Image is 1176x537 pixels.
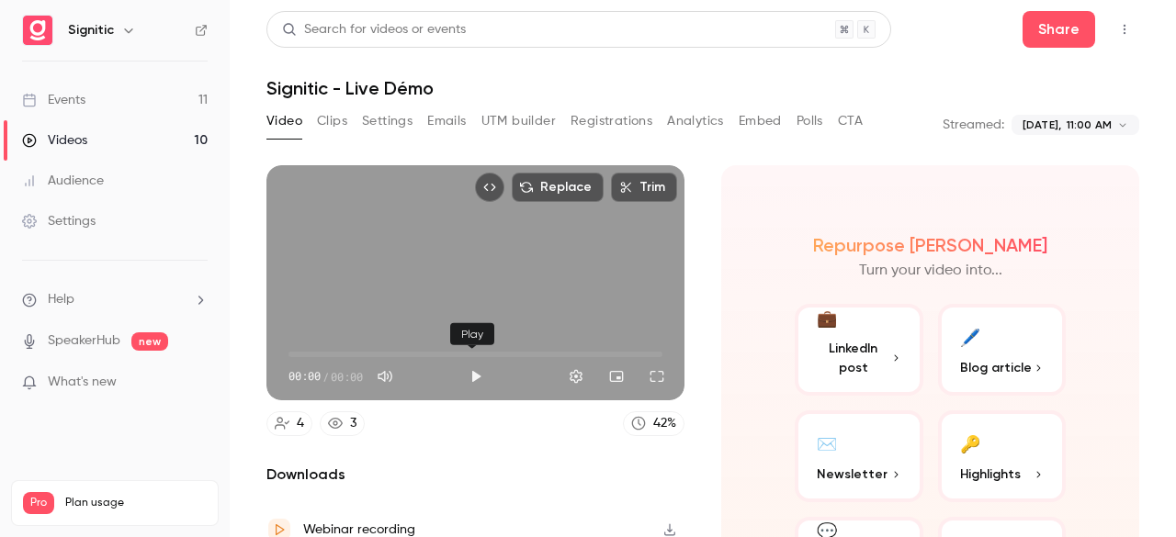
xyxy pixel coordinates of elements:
button: CTA [838,106,863,136]
div: Events [22,91,85,109]
span: Blog article [960,358,1032,377]
button: Top Bar Actions [1110,15,1139,44]
button: Embed video [475,173,504,202]
button: Settings [558,358,594,395]
button: Replace [512,173,604,202]
span: 11:00 AM [1067,117,1112,133]
span: new [131,332,168,351]
a: 3 [320,411,365,436]
button: Analytics [667,106,724,136]
div: Play [450,323,494,345]
h2: Downloads [266,464,684,486]
button: 🔑Highlights [938,410,1067,502]
span: 00:00 [331,368,363,385]
button: Trim [611,173,677,202]
span: LinkedIn post [817,339,890,377]
button: Embed [739,106,782,136]
button: Full screen [639,358,675,395]
div: 4 [297,414,304,433]
span: 00:00 [288,368,321,385]
button: Mute [367,358,403,395]
h2: Repurpose [PERSON_NAME] [813,234,1047,256]
button: UTM builder [481,106,556,136]
span: What's new [48,373,117,392]
li: help-dropdown-opener [22,290,208,309]
div: ✉️ [817,429,837,457]
div: 💼 [817,307,837,331]
span: [DATE], [1023,117,1061,133]
span: Highlights [960,464,1021,484]
h1: Signitic - Live Démo [266,77,1139,99]
a: 4 [266,411,312,436]
span: Newsletter [817,464,888,484]
button: Share [1023,11,1095,48]
a: SpeakerHub [48,331,120,351]
img: Signitic [23,16,52,45]
div: Search for videos or events [282,20,466,39]
div: 🖊️ [960,322,980,351]
div: Settings [22,212,96,230]
button: Turn on miniplayer [598,358,635,395]
div: 3 [350,414,356,433]
div: Videos [22,131,87,150]
div: 00:00 [288,368,363,385]
span: Help [48,290,74,309]
button: 🖊️Blog article [938,304,1067,396]
a: 42% [623,411,684,436]
h6: Signitic [68,21,114,39]
button: ✉️Newsletter [795,410,923,502]
button: Video [266,106,302,136]
button: Emails [427,106,466,136]
div: 42 % [653,414,676,433]
p: Turn your video into... [859,260,1002,282]
span: / [322,368,329,385]
span: Plan usage [65,496,207,510]
button: Polls [797,106,823,136]
span: Pro [23,492,54,514]
button: 💼LinkedIn post [795,304,923,396]
button: Play [458,358,494,395]
div: Audience [22,172,104,190]
button: Clips [317,106,347,136]
button: Settings [362,106,413,136]
div: 🔑 [960,429,980,457]
p: Streamed: [943,116,1004,134]
button: Registrations [571,106,652,136]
